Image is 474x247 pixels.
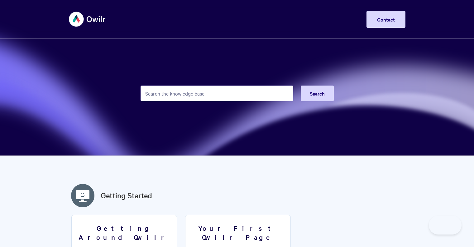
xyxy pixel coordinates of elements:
input: Search the knowledge base [141,86,293,101]
button: Search [301,86,334,101]
span: Search [310,90,325,97]
a: Getting Started [101,190,152,201]
img: Qwilr Help Center [69,7,106,31]
iframe: Toggle Customer Support [429,216,462,235]
h3: Getting Around Qwilr [75,224,173,241]
a: Contact [366,11,405,28]
h3: Your First Qwilr Page [189,224,287,241]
